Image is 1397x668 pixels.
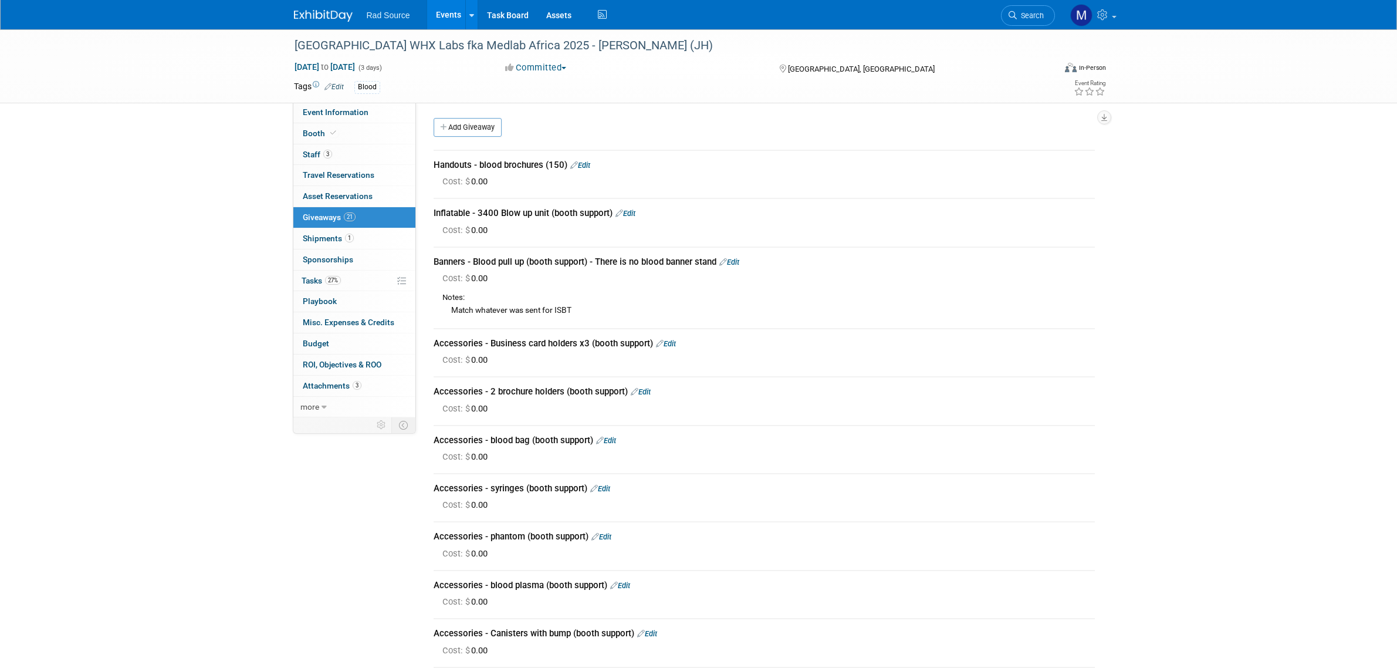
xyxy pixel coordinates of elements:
[303,150,332,159] span: Staff
[442,645,492,656] span: 0.00
[330,130,336,136] i: Booth reservation complete
[442,355,492,365] span: 0.00
[294,80,344,94] td: Tags
[442,303,1095,316] div: Match whatever was sent for ISBT
[442,355,471,365] span: Cost: $
[302,276,341,285] span: Tasks
[719,258,739,266] a: Edit
[434,207,1095,220] div: Inflatable - 3400 Blow up unit (booth support)
[434,338,1095,350] div: Accessories - Business card holders x3 (booth support)
[442,500,471,510] span: Cost: $
[590,484,610,493] a: Edit
[354,81,380,93] div: Blood
[442,548,471,559] span: Cost: $
[788,65,935,73] span: [GEOGRAPHIC_DATA], [GEOGRAPHIC_DATA]
[442,176,492,187] span: 0.00
[303,381,361,390] span: Attachments
[442,548,492,559] span: 0.00
[303,296,337,306] span: Playbook
[293,102,415,123] a: Event Information
[293,165,415,185] a: Travel Reservations
[1001,5,1055,26] a: Search
[434,483,1095,495] div: Accessories - syringes (booth support)
[615,209,635,218] a: Edit
[294,10,353,22] img: ExhibitDay
[570,161,590,170] a: Edit
[434,386,1095,398] div: Accessories - 2 brochure holders (booth support)
[303,339,329,348] span: Budget
[1017,11,1044,20] span: Search
[293,376,415,396] a: Attachments3
[434,531,1095,543] div: Accessories - phantom (booth support)
[303,212,356,222] span: Giveaways
[442,403,471,414] span: Cost: $
[986,61,1107,79] div: Event Format
[442,451,471,462] span: Cost: $
[610,581,630,590] a: Edit
[631,387,651,396] a: Edit
[303,318,394,327] span: Misc. Expenses & Credits
[1078,63,1106,72] div: In-Person
[1070,4,1092,26] img: Melissa Conboy
[596,436,616,445] a: Edit
[293,312,415,333] a: Misc. Expenses & Credits
[442,273,471,284] span: Cost: $
[434,118,502,137] a: Add Giveaway
[591,532,611,541] a: Edit
[303,234,354,243] span: Shipments
[1074,80,1105,86] div: Event Rating
[357,64,382,72] span: (3 days)
[442,225,492,235] span: 0.00
[303,255,353,264] span: Sponsorships
[325,276,341,285] span: 27%
[303,129,339,138] span: Booth
[367,11,410,20] span: Rad Source
[294,62,356,72] span: [DATE] [DATE]
[442,500,492,510] span: 0.00
[353,381,361,390] span: 3
[293,333,415,354] a: Budget
[303,170,374,180] span: Travel Reservations
[293,207,415,228] a: Giveaways21
[656,339,676,348] a: Edit
[501,62,571,74] button: Committed
[323,150,332,158] span: 3
[344,212,356,221] span: 21
[324,83,344,91] a: Edit
[293,228,415,249] a: Shipments1
[442,225,471,235] span: Cost: $
[345,234,354,242] span: 1
[293,291,415,312] a: Playbook
[290,35,1037,56] div: [GEOGRAPHIC_DATA] WHX Labs fka Medlab Africa 2025 - [PERSON_NAME] (JH)
[391,417,415,433] td: Toggle Event Tabs
[442,645,471,656] span: Cost: $
[442,596,471,607] span: Cost: $
[300,402,319,411] span: more
[293,397,415,417] a: more
[442,292,1095,303] div: Notes:
[442,596,492,607] span: 0.00
[303,191,373,201] span: Asset Reservations
[319,62,330,72] span: to
[442,403,492,414] span: 0.00
[434,627,1095,640] div: Accessories - Canisters with bump (booth support)
[637,629,657,638] a: Edit
[442,451,492,462] span: 0.00
[1065,63,1077,72] img: Format-Inperson.png
[293,144,415,165] a: Staff3
[442,273,492,284] span: 0.00
[293,123,415,144] a: Booth
[293,271,415,291] a: Tasks27%
[442,176,471,187] span: Cost: $
[293,249,415,270] a: Sponsorships
[434,256,1095,268] div: Banners - Blood pull up (booth support) - There is no blood banner stand
[434,434,1095,447] div: Accessories - blood bag (booth support)
[434,159,1095,171] div: Handouts - blood brochures (150)
[293,186,415,207] a: Asset Reservations
[293,355,415,375] a: ROI, Objectives & ROO
[303,360,381,369] span: ROI, Objectives & ROO
[434,579,1095,592] div: Accessories - blood plasma (booth support)
[371,417,392,433] td: Personalize Event Tab Strip
[303,107,368,117] span: Event Information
